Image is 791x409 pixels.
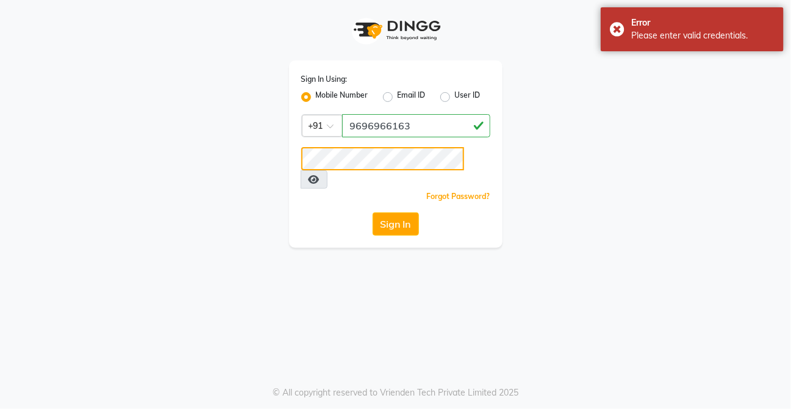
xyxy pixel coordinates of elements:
div: Please enter valid credentials. [631,29,775,42]
img: logo1.svg [347,12,445,48]
label: Sign In Using: [301,74,348,85]
input: Username [342,114,490,137]
button: Sign In [373,212,419,236]
div: Error [631,16,775,29]
a: Forgot Password? [427,192,490,201]
input: Username [301,147,464,170]
label: Email ID [398,90,426,104]
label: User ID [455,90,481,104]
label: Mobile Number [316,90,368,104]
